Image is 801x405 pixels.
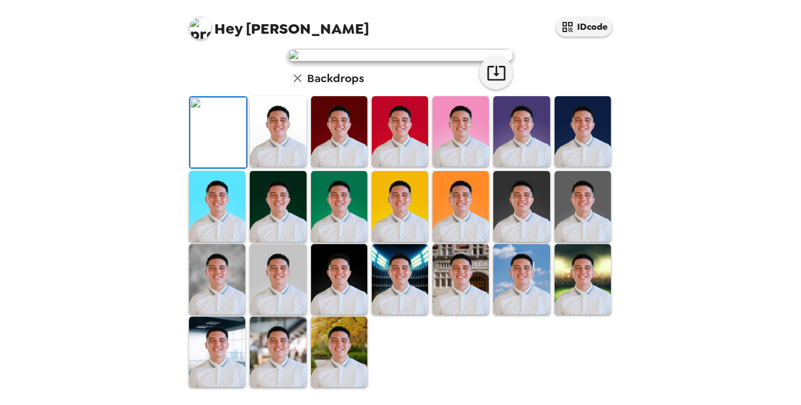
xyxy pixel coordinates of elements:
[307,69,364,87] h6: Backdrops
[214,19,242,39] span: Hey
[189,17,211,39] img: profile pic
[189,11,369,37] span: [PERSON_NAME]
[288,49,513,61] img: user
[556,17,612,37] button: IDcode
[190,97,246,168] img: Original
